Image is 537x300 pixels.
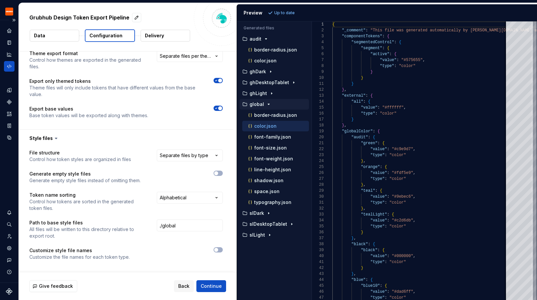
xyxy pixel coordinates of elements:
[4,85,15,95] div: Design tokens
[370,254,387,258] span: "value"
[4,61,15,72] a: Code automation
[361,159,363,163] span: }
[399,40,401,45] span: {
[29,150,131,156] p: File structure
[4,231,15,242] a: Invite team
[312,111,324,117] div: 16
[378,129,380,134] span: {
[250,102,264,107] p: global
[383,248,385,252] span: {
[29,254,130,260] p: Customize the file names for each token type.
[312,134,324,140] div: 20
[361,165,380,169] span: "orange"
[312,51,324,57] div: 6
[29,192,145,198] p: Token name sorting
[342,87,344,92] span: }
[312,105,324,111] div: 15
[368,242,370,247] span: :
[254,58,277,63] p: color.json
[382,34,385,39] span: :
[361,105,378,110] span: "value"
[389,260,406,264] span: "color"
[399,64,416,68] span: "color"
[370,171,387,175] span: "value"
[242,177,309,184] button: shadow.json
[387,34,389,39] span: {
[312,283,324,289] div: 45
[363,99,366,104] span: :
[34,32,45,39] p: Data
[29,198,145,212] p: Control how tokens are sorted in the generated token files.
[342,129,373,134] span: "globalColor"
[4,97,15,107] div: Components
[380,64,394,68] span: "type"
[394,64,397,68] span: :
[352,278,366,282] span: "blue"
[9,16,18,25] button: Expand sidebar
[4,49,15,60] a: Analytics
[254,145,287,150] p: font-size.json
[389,153,406,157] span: "color"
[244,25,305,31] p: Generated files
[361,111,375,116] span: "type"
[250,80,289,85] p: ghDesktopTablet
[370,200,385,205] span: "type"
[312,122,324,128] div: 18
[254,47,297,52] p: border-radius.json
[354,272,356,276] span: ,
[312,188,324,194] div: 29
[370,70,373,74] span: }
[312,265,324,271] div: 42
[240,79,309,86] button: ghDesktopTablet
[312,81,324,87] div: 11
[354,236,356,241] span: ,
[385,224,387,229] span: :
[380,111,396,116] span: "color"
[312,235,324,241] div: 37
[312,289,324,295] div: 46
[373,242,375,247] span: {
[312,229,324,235] div: 36
[312,87,324,93] div: 12
[312,75,324,81] div: 10
[240,101,309,108] button: global
[174,280,194,292] button: Back
[373,129,375,134] span: :
[370,224,385,229] span: "type"
[240,68,309,75] button: ghDark
[342,123,344,128] span: }
[363,206,366,211] span: ,
[312,259,324,265] div: 41
[29,226,145,239] p: All files will be written to this directory relative to export root.
[254,167,291,172] p: line-height.json
[378,105,380,110] span: :
[29,219,145,226] p: Path to base style files
[363,159,366,163] span: ,
[342,93,366,98] span: "external"
[4,219,15,230] button: Search ⌘K
[250,211,264,216] p: slDark
[254,189,280,194] p: space.json
[312,253,324,259] div: 40
[141,30,190,42] button: Delivery
[366,93,368,98] span: :
[366,278,368,282] span: :
[201,283,222,289] span: Continue
[312,206,324,212] div: 32
[254,200,291,205] p: typography.json
[385,260,387,264] span: :
[361,46,383,50] span: "segment"
[312,45,324,51] div: 5
[387,46,389,50] span: {
[312,33,324,39] div: 3
[29,177,141,184] p: Generate empty style files instead of omitting them.
[29,156,131,163] p: Control how token styles are organized in files
[344,123,347,128] span: ,
[361,76,363,80] span: }
[6,288,13,295] a: Supernova Logo
[29,280,77,292] button: Give feedback
[250,36,261,42] p: audit
[352,117,354,122] span: }
[385,177,387,181] span: :
[312,93,324,99] div: 13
